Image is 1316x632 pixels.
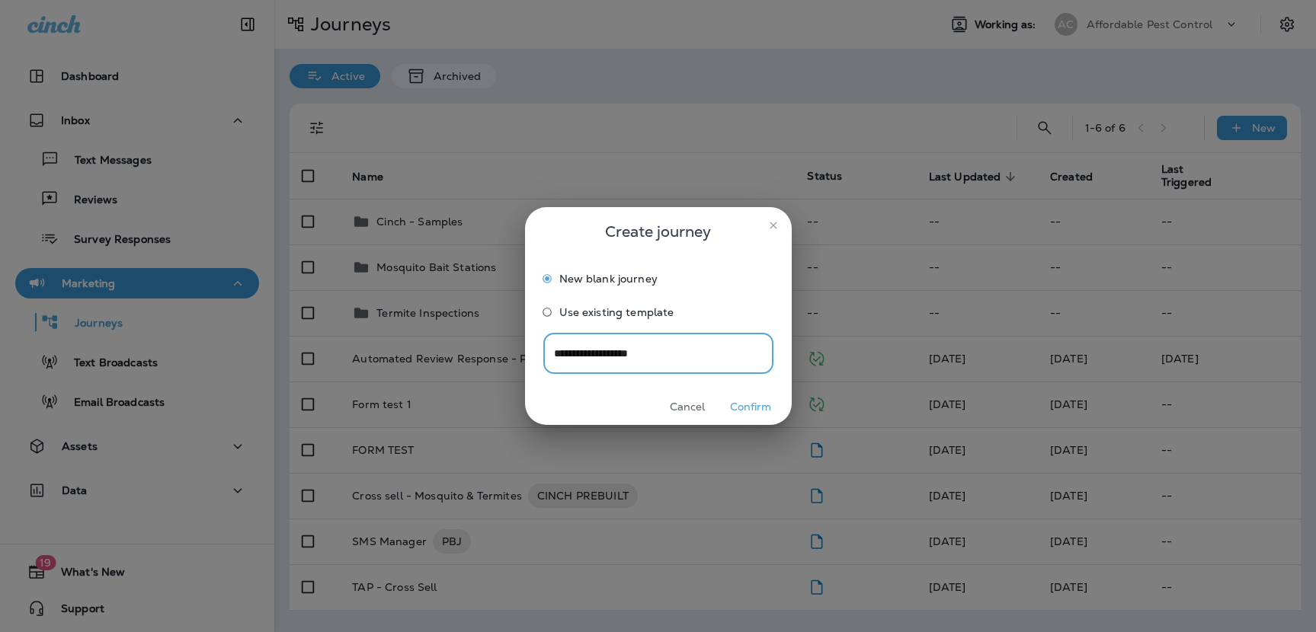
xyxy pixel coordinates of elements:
button: Confirm [722,395,780,419]
span: Create journey [605,219,711,244]
span: Use existing template [559,306,674,318]
button: close [761,213,786,238]
button: Cancel [659,395,716,419]
span: New blank journey [559,273,658,285]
